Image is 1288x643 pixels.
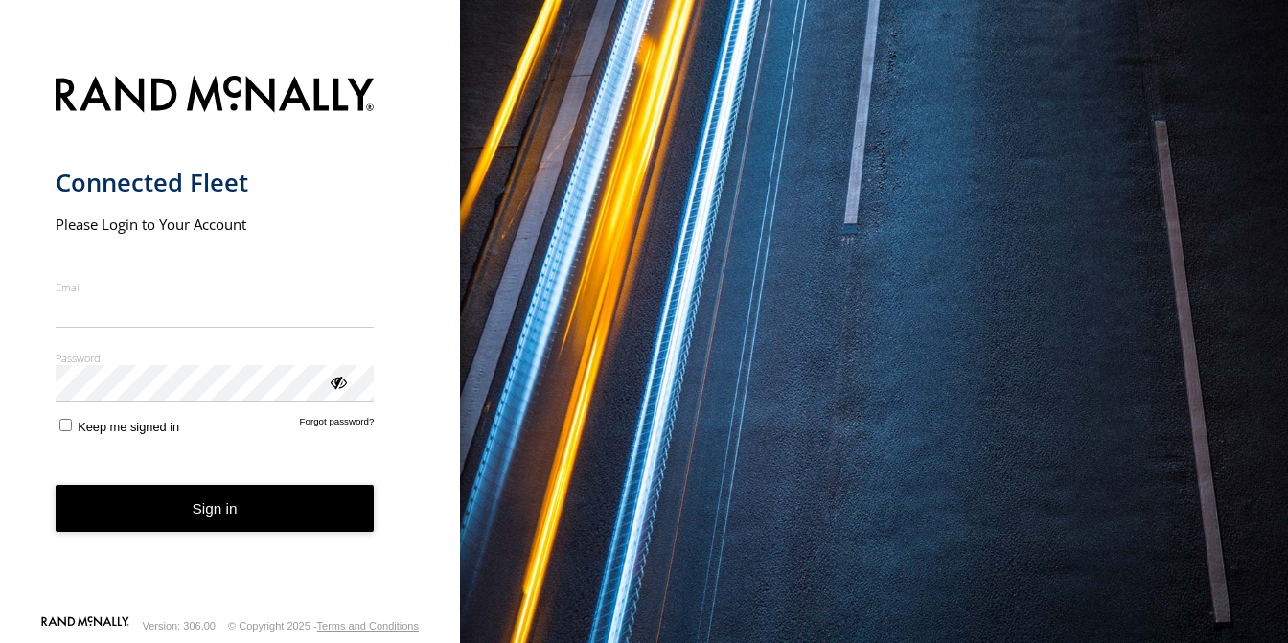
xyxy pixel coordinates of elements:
[317,620,419,632] a: Terms and Conditions
[56,351,375,365] label: Password
[56,280,375,294] label: Email
[300,416,375,434] a: Forgot password?
[59,419,72,431] input: Keep me signed in
[143,620,216,632] div: Version: 306.00
[56,72,375,121] img: Rand McNally
[328,372,347,391] div: ViewPassword
[78,420,179,434] span: Keep me signed in
[56,485,375,532] button: Sign in
[56,167,375,198] h1: Connected Fleet
[41,616,129,635] a: Visit our Website
[228,620,419,632] div: © Copyright 2025 -
[56,215,375,234] h2: Please Login to Your Account
[56,64,405,614] form: main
